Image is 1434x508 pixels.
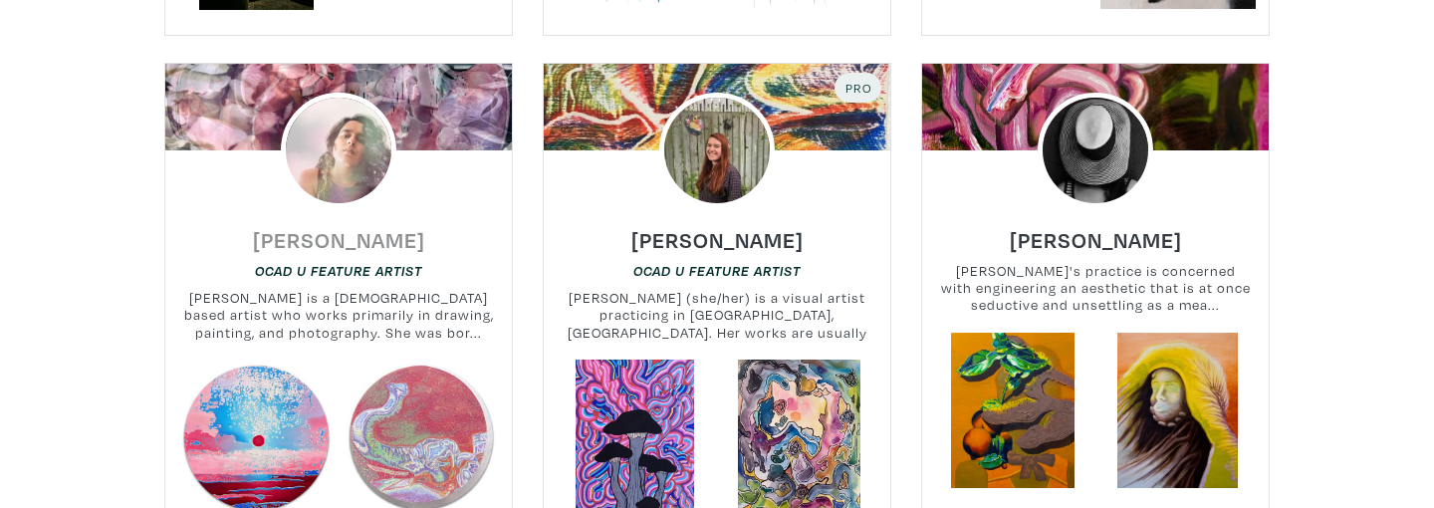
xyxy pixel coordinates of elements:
[1010,221,1182,244] a: [PERSON_NAME]
[1038,93,1153,208] img: phpThumb.php
[281,93,396,208] img: phpThumb.php
[659,93,775,208] img: phpThumb.php
[255,261,422,280] a: OCAD U Feature Artist
[165,289,512,342] small: [PERSON_NAME] is a [DEMOGRAPHIC_DATA] based artist who works primarily in drawing, painting, and ...
[633,263,801,279] em: OCAD U Feature Artist
[1010,226,1182,253] h6: [PERSON_NAME]
[253,226,425,253] h6: [PERSON_NAME]
[631,221,804,244] a: [PERSON_NAME]
[922,262,1269,315] small: [PERSON_NAME]'s practice is concerned with engineering an aesthetic that is at once seductive and...
[253,221,425,244] a: [PERSON_NAME]
[544,289,890,342] small: [PERSON_NAME] (she/her) is a visual artist practicing in [GEOGRAPHIC_DATA], [GEOGRAPHIC_DATA]. He...
[843,80,872,96] span: Pro
[633,261,801,280] a: OCAD U Feature Artist
[255,263,422,279] em: OCAD U Feature Artist
[631,226,804,253] h6: [PERSON_NAME]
